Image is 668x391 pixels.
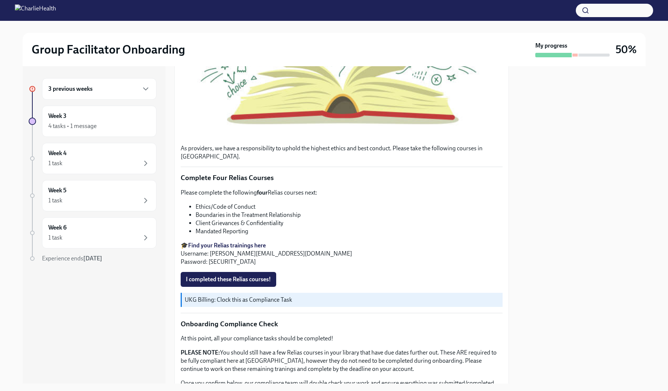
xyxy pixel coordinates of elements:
[32,42,185,57] h2: Group Facilitator Onboarding
[48,159,62,167] div: 1 task
[181,144,503,161] p: As providers, we have a responsibility to uphold the highest ethics and best conduct. Please take...
[29,106,156,137] a: Week 34 tasks • 1 message
[48,186,67,195] h6: Week 5
[15,4,56,16] img: CharlieHealth
[181,272,276,287] button: I completed these Relias courses!
[181,349,220,356] strong: PLEASE NOTE:
[186,276,271,283] span: I completed these Relias courses!
[181,173,503,183] p: Complete Four Relias Courses
[29,143,156,174] a: Week 41 task
[48,234,62,242] div: 1 task
[181,241,503,266] p: 🎓 Username: [PERSON_NAME][EMAIL_ADDRESS][DOMAIN_NAME] Password: [SECURITY_DATA]
[535,42,567,50] strong: My progress
[181,349,503,373] p: You should still have a few Relias courses in your library that have due dates further out. These...
[185,296,500,304] p: UKG Billing: Clock this as Compliance Task
[196,211,503,219] li: Boundaries in the Treatment Relationship
[48,149,67,157] h6: Week 4
[257,189,268,196] strong: four
[196,219,503,227] li: Client Grievances & Confidentiality
[48,122,97,130] div: 4 tasks • 1 message
[29,180,156,211] a: Week 51 task
[196,227,503,235] li: Mandated Reporting
[42,255,102,262] span: Experience ends
[196,203,503,211] li: Ethics/Code of Conduct
[181,189,503,197] p: Please complete the following Relias courses next:
[188,242,266,249] a: Find your Relias trainings here
[616,43,637,56] h3: 50%
[48,224,67,232] h6: Week 6
[48,196,62,205] div: 1 task
[181,319,503,329] p: Onboarding Compliance Check
[48,112,67,120] h6: Week 3
[48,85,93,93] h6: 3 previous weeks
[29,217,156,249] a: Week 61 task
[181,334,503,343] p: At this point, all your compliance tasks should be completed!
[83,255,102,262] strong: [DATE]
[42,78,156,100] div: 3 previous weeks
